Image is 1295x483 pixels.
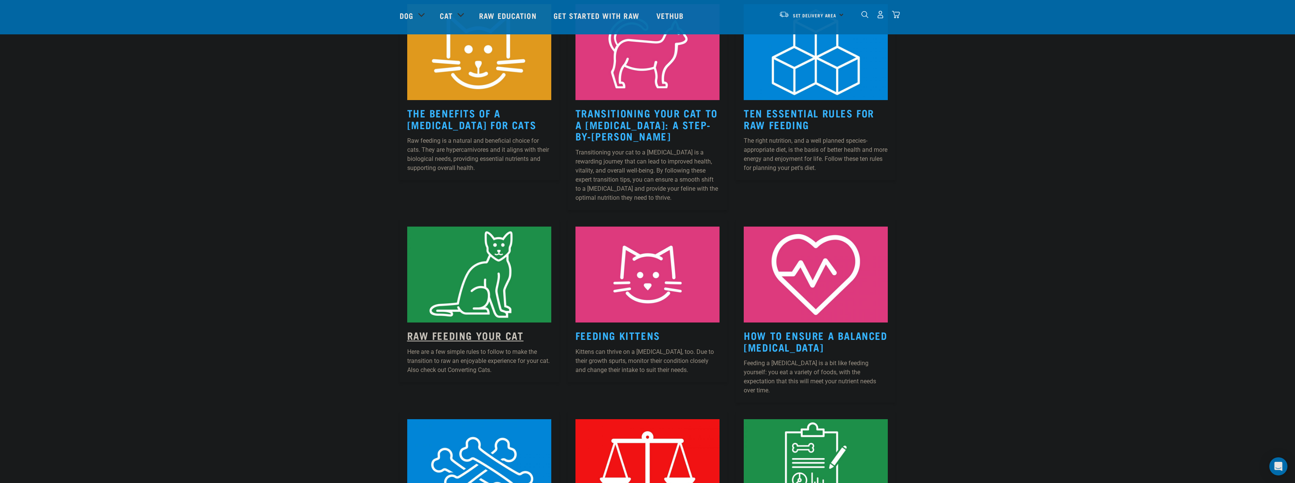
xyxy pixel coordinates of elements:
a: Dog [400,10,413,21]
img: van-moving.png [779,11,789,18]
p: Raw feeding is a natural and beneficial choice for cats. They are hypercarnivores and it aligns w... [407,136,551,173]
p: Transitioning your cat to a [MEDICAL_DATA] is a rewarding journey that can lead to improved healt... [575,148,720,202]
img: 5.jpg [744,227,888,323]
a: Cat [440,10,453,21]
p: Here are a few simple rules to follow to make the transition to raw an enjoyable experience for y... [407,347,551,375]
span: Set Delivery Area [793,14,837,17]
p: The right nutrition, and a well planned species-appropriate diet, is the basis of better health a... [744,136,888,173]
p: Kittens can thrive on a [MEDICAL_DATA], too. Due to their growth spurts, monitor their condition ... [575,347,720,375]
a: Transitioning Your Cat to a [MEDICAL_DATA]: A Step-by-[PERSON_NAME] [575,110,718,139]
img: home-icon-1@2x.png [861,11,869,18]
img: user.png [876,11,884,19]
img: Instagram_Core-Brand_Wildly-Good-Nutrition-2.jpg [407,4,551,100]
img: 3.jpg [407,227,551,323]
a: Raw Feeding Your Cat [407,332,524,338]
a: Get started with Raw [546,0,649,31]
div: Open Intercom Messenger [1269,457,1287,475]
a: How to Ensure a Balanced [MEDICAL_DATA] [744,332,887,350]
a: Raw Education [471,0,546,31]
img: Instagram_Core-Brand_Wildly-Good-Nutrition-13.jpg [575,4,720,100]
a: Ten Essential Rules for Raw Feeding [744,110,874,127]
img: home-icon@2x.png [892,11,900,19]
img: 1.jpg [744,4,888,100]
a: Feeding Kittens [575,332,660,338]
p: Feeding a [MEDICAL_DATA] is a bit like feeding yourself: you eat a variety of foods, with the exp... [744,359,888,395]
a: Vethub [649,0,693,31]
a: The Benefits Of A [MEDICAL_DATA] For Cats [407,110,537,127]
img: Kitten-Icon.jpg [575,227,720,323]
